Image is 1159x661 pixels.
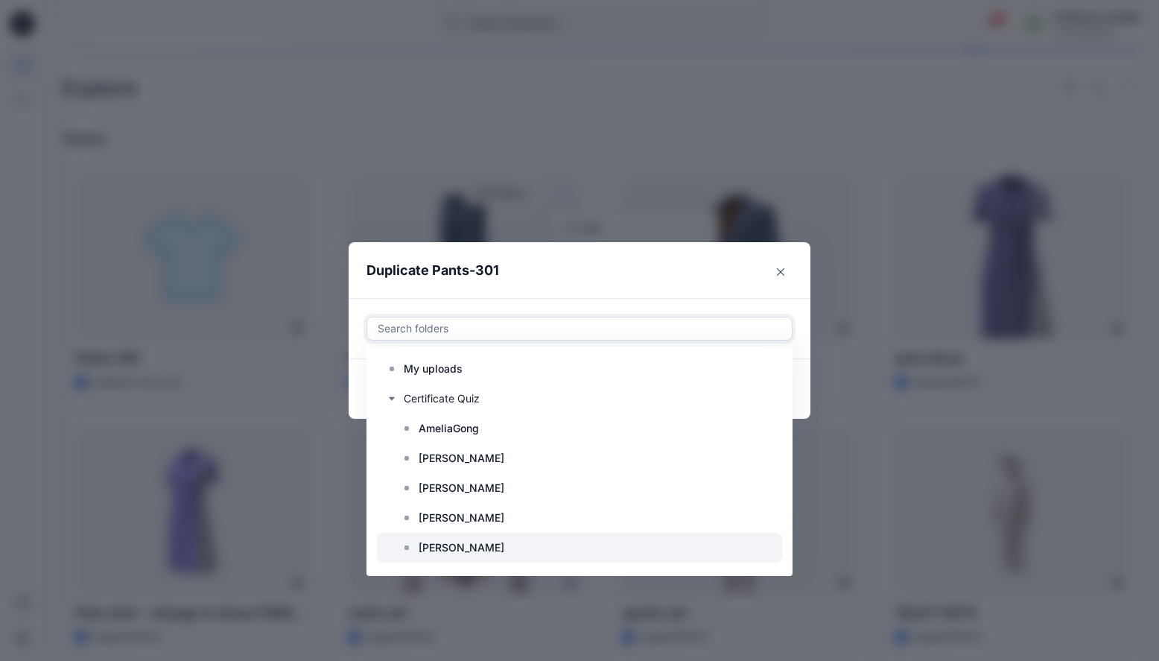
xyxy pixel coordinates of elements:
p: My uploads [404,360,463,378]
p: Duplicate Pants-301 [366,260,499,281]
p: AmeliaGong [419,420,479,437]
p: [PERSON_NAME] [419,479,504,497]
p: [PERSON_NAME] [419,539,504,557]
p: [PERSON_NAME] [419,509,504,527]
button: Close [769,260,793,284]
p: KHQ TEST [404,569,456,586]
p: [PERSON_NAME] [419,449,504,467]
